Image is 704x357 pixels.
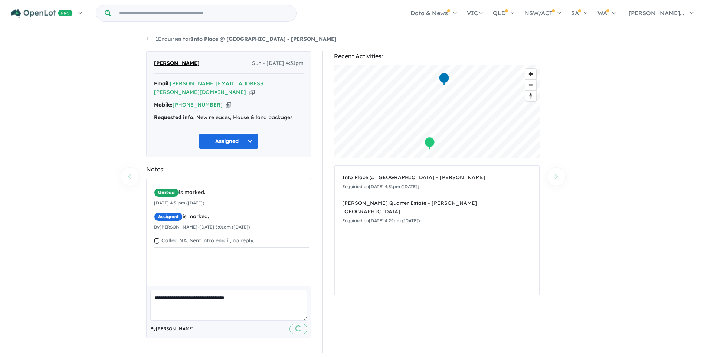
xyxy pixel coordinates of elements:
button: Assigned [199,133,258,149]
small: [DATE] 4:31pm ([DATE]) [154,200,204,206]
div: is marked. [154,212,309,221]
div: Map marker [438,72,449,86]
span: [PERSON_NAME]... [629,9,684,17]
strong: Email: [154,80,170,87]
span: Sun - [DATE] 4:31pm [252,59,304,68]
button: Copy [249,88,255,96]
div: Map marker [424,137,435,150]
span: Assigned [154,212,183,221]
span: [PERSON_NAME] [154,59,200,68]
div: is marked. [154,188,309,197]
strong: Requested info: [154,114,195,121]
small: By [PERSON_NAME] - [DATE] 5:01am ([DATE]) [154,224,250,230]
button: Copy [226,101,231,109]
a: Into Place @ [GEOGRAPHIC_DATA] - [PERSON_NAME]Enquiried on[DATE] 4:31pm ([DATE]) [342,170,532,195]
div: Into Place @ [GEOGRAPHIC_DATA] - [PERSON_NAME] [342,173,532,182]
canvas: Map [334,65,540,158]
small: Enquiried on [DATE] 4:31pm ([DATE]) [342,184,419,189]
span: Called NA. Sent intro email, no reply. [161,237,254,244]
div: New releases, House & land packages [154,113,304,122]
span: By [PERSON_NAME] [150,325,194,333]
input: Try estate name, suburb, builder or developer [112,5,295,21]
strong: Into Place @ [GEOGRAPHIC_DATA] - [PERSON_NAME] [191,36,337,42]
div: Recent Activities: [334,51,540,61]
small: Enquiried on [DATE] 4:29pm ([DATE]) [342,218,420,223]
span: Reset bearing to north [525,91,536,101]
a: 1Enquiries forInto Place @ [GEOGRAPHIC_DATA] - [PERSON_NAME] [146,36,337,42]
img: Openlot PRO Logo White [11,9,73,18]
div: Notes: [146,164,311,174]
a: [PERSON_NAME][EMAIL_ADDRESS][PERSON_NAME][DOMAIN_NAME] [154,80,266,96]
button: Zoom in [525,69,536,79]
button: Zoom out [525,79,536,90]
a: [PHONE_NUMBER] [173,101,223,108]
div: [PERSON_NAME] Quarter Estate - [PERSON_NAME][GEOGRAPHIC_DATA] [342,199,532,217]
a: [PERSON_NAME] Quarter Estate - [PERSON_NAME][GEOGRAPHIC_DATA]Enquiried on[DATE] 4:29pm ([DATE]) [342,195,532,229]
button: Reset bearing to north [525,90,536,101]
span: Zoom out [525,80,536,90]
nav: breadcrumb [146,35,558,44]
strong: Mobile: [154,101,173,108]
span: Unread [154,188,179,197]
